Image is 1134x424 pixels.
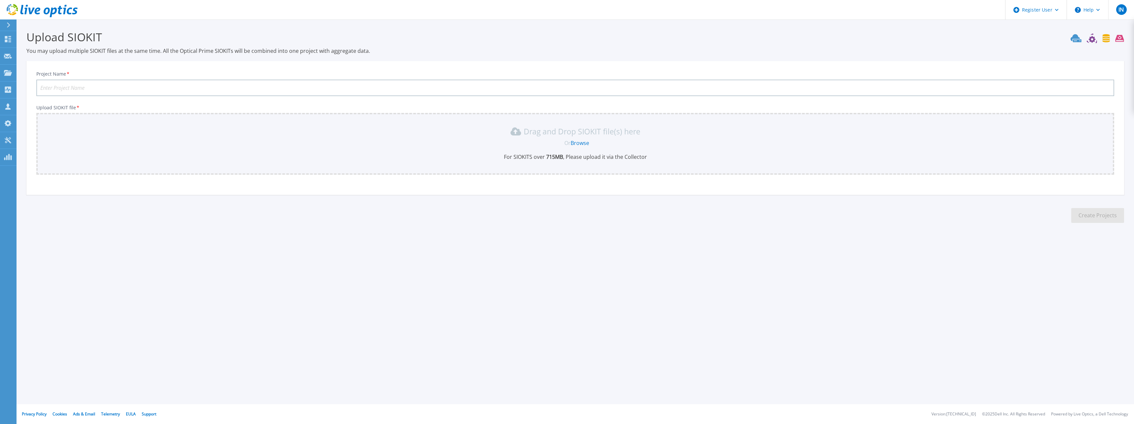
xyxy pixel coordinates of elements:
a: Ads & Email [73,411,95,417]
a: Browse [571,139,589,147]
button: Create Projects [1071,208,1124,223]
span: IN [1118,7,1124,12]
input: Enter Project Name [36,80,1114,96]
div: Drag and Drop SIOKIT file(s) here OrBrowseFor SIOKITS over 715MB, Please upload it via the Collector [40,126,1110,160]
a: Support [142,411,156,417]
b: 715 MB [545,153,563,160]
li: Powered by Live Optics, a Dell Technology [1051,412,1128,416]
label: Project Name [36,72,70,76]
p: For SIOKITS over , Please upload it via the Collector [40,153,1110,160]
h3: Upload SIOKIT [26,29,1124,45]
a: Telemetry [101,411,120,417]
li: © 2025 Dell Inc. All Rights Reserved [982,412,1045,416]
li: Version: [TECHNICAL_ID] [931,412,976,416]
span: Or [564,139,571,147]
a: Cookies [53,411,67,417]
p: You may upload multiple SIOKIT files at the same time. All the Optical Prime SIOKITs will be comb... [26,47,1124,54]
p: Drag and Drop SIOKIT file(s) here [524,128,640,135]
a: EULA [126,411,136,417]
a: Privacy Policy [22,411,47,417]
p: Upload SIOKIT file [36,105,1114,110]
